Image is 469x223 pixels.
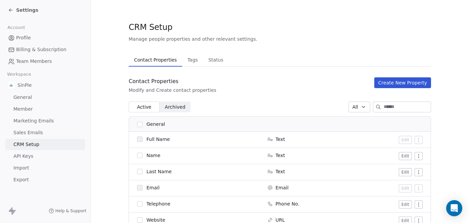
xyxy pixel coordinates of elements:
span: Sales Emails [13,129,43,136]
a: CRM Setup [5,139,85,150]
span: Full Name [146,136,170,143]
span: Text [275,152,285,159]
button: Create New Property [374,77,431,88]
a: Billing & Subscription [5,44,85,55]
span: Telephone [146,200,170,207]
span: Team Members [16,58,52,65]
span: All [352,104,358,111]
span: Archived [165,104,185,111]
div: Open Intercom Messenger [446,200,462,216]
a: Marketing Emails [5,115,85,126]
button: Edit [399,184,412,192]
span: SinPie [17,82,32,88]
a: Sales Emails [5,127,85,138]
span: Member [13,106,33,113]
span: Import [13,164,29,172]
span: Marketing Emails [13,117,54,124]
span: Email [275,184,289,191]
a: Member [5,104,85,115]
span: CRM Setup [13,141,39,148]
span: Contact Properties [131,55,179,65]
button: Edit [399,136,412,144]
span: API Keys [13,153,33,160]
span: Workspace [4,69,34,79]
span: Phone No. [275,200,299,207]
a: General [5,92,85,103]
span: Name [146,152,160,159]
span: Text [275,136,285,143]
span: Export [13,176,29,183]
span: General [13,94,32,101]
span: Tags [185,55,201,65]
span: Profile [16,34,31,41]
span: Help & Support [55,208,86,214]
a: Help & Support [49,208,86,214]
span: Settings [16,7,38,13]
span: Text [275,168,285,175]
img: Logo%20SinPie.jpg [8,82,15,88]
span: Manage people properties and other relevant settings. [129,36,257,42]
a: Team Members [5,56,85,67]
a: Settings [8,7,38,13]
button: Edit [399,168,412,176]
a: Profile [5,32,85,43]
span: Status [206,55,226,65]
a: API Keys [5,151,85,162]
a: Import [5,162,85,174]
span: Last Name [146,168,172,175]
div: Modify and Create contact properties [129,87,216,94]
span: CRM Setup [129,22,172,32]
div: Contact Properties [129,77,216,85]
span: Email [146,184,160,191]
button: Edit [399,200,412,209]
span: Account [4,23,28,33]
a: Export [5,174,85,185]
button: Edit [399,152,412,160]
span: Billing & Subscription [16,46,67,53]
span: General [146,121,165,128]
